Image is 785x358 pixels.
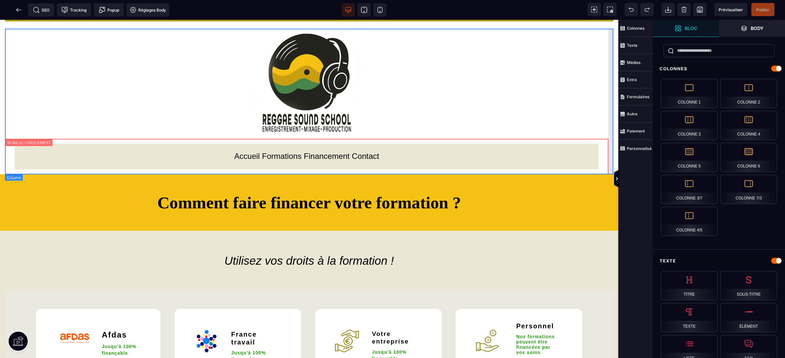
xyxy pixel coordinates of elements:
span: Code de suivi [57,3,91,16]
a: Formations [262,132,302,141]
h2: Afdas [102,307,138,323]
em: Utilisez vos droits à la formation ! [224,234,394,247]
span: Voir mobile [373,3,387,16]
span: Créer une alerte modale [94,3,124,16]
div: Colonne 6 [720,143,777,172]
b: Jusqu’à 100% finançable [231,330,267,342]
div: Texte [653,255,785,267]
strong: Texte [627,43,637,48]
div: Colonne 2 [720,79,777,108]
div: Colonne 5 [661,143,718,172]
span: Voir les composants [588,3,601,16]
span: Voir bureau [342,3,355,16]
span: Afficher les vues [653,169,660,189]
div: Titre [661,271,718,300]
img: d5713bac86717637968bcb7bc77f8992_Financement-personnel-150x150.jpg [474,307,501,335]
b: Jusqu’à 100% finançable [102,324,138,336]
div: Colonne 3 [661,111,718,140]
span: Texte [618,37,653,54]
span: Formulaires [618,88,653,105]
b: Nos formations peuvent être financées par vos soins [516,314,557,335]
span: Nettoyage [677,3,691,16]
div: Colonne 4 [720,111,777,140]
div: Colonne 3/7 [661,175,718,204]
div: Sous-titre [720,271,777,300]
strong: Body [751,26,764,31]
span: Personnalisé [618,140,653,157]
span: Colonnes [618,20,653,37]
span: Popup [99,7,119,13]
span: Médias [618,54,653,71]
span: Aperçu [714,3,747,16]
img: e11ffc83ce3534bbed2649943eb42d9e_Financement-employeur-150x150.jpg [333,307,361,335]
h2: France travail [231,307,278,330]
span: Capture d'écran [603,3,617,16]
b: Jusqu’à 100% finançable [372,330,408,342]
strong: Médias [627,60,641,65]
span: Ouvrir les calques [719,20,785,37]
span: Ouvrir les blocs [653,20,719,37]
span: Voir tablette [358,3,371,16]
h1: Comment faire financer votre formation ? [10,173,608,193]
img: 56283eea2d96fcfb0400607a5e64b836_afdas_logo_2019_avec-baseline-NOIR.png [54,307,95,329]
h2: Votre entreprise [372,307,419,329]
span: Défaire [625,3,638,16]
div: Élément [720,303,777,332]
span: Autre [618,105,653,123]
a: Accueil [234,132,260,141]
span: Prévisualiser [719,7,743,12]
span: Enregistrer le contenu [751,3,774,16]
span: Métadata SEO [28,3,54,16]
span: Favicon [126,3,169,16]
div: Colonne 1 [661,79,718,108]
span: Retour [12,3,25,16]
strong: Paiement [627,129,645,134]
strong: Personnalisé [627,146,652,151]
img: f9d441927f4e89fc922fb12a497df205_Capture_d%E2%80%99e%CC%81cran_2025-09-05_a%CC%80_00.39.39.png [192,307,220,336]
div: Colonnes [653,63,785,75]
h2: Personnel [516,299,560,313]
span: SEO [33,7,50,13]
strong: Bloc [685,26,697,31]
div: Colonne 4/5 [661,207,718,236]
a: Financement [304,132,350,141]
span: Réglages Body [130,7,166,13]
span: Extra [618,71,653,88]
span: Paiement [618,123,653,140]
span: Publier [756,7,769,12]
div: Texte [661,303,718,332]
span: Tracking [61,7,86,13]
strong: Autre [627,111,637,116]
span: Importer [662,3,675,16]
img: 4275e03cccdd2596e6c8e3e803fb8e3d_LOGO_REGGAE_SOUND_SCHOOL_2025_.png [252,9,361,118]
span: Rétablir [640,3,654,16]
strong: Extra [627,77,637,82]
strong: Colonnes [627,26,645,31]
span: Enregistrer [693,3,706,16]
strong: Formulaires [627,94,650,99]
div: Colonne 7/3 [720,175,777,204]
a: Contact [352,132,379,141]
